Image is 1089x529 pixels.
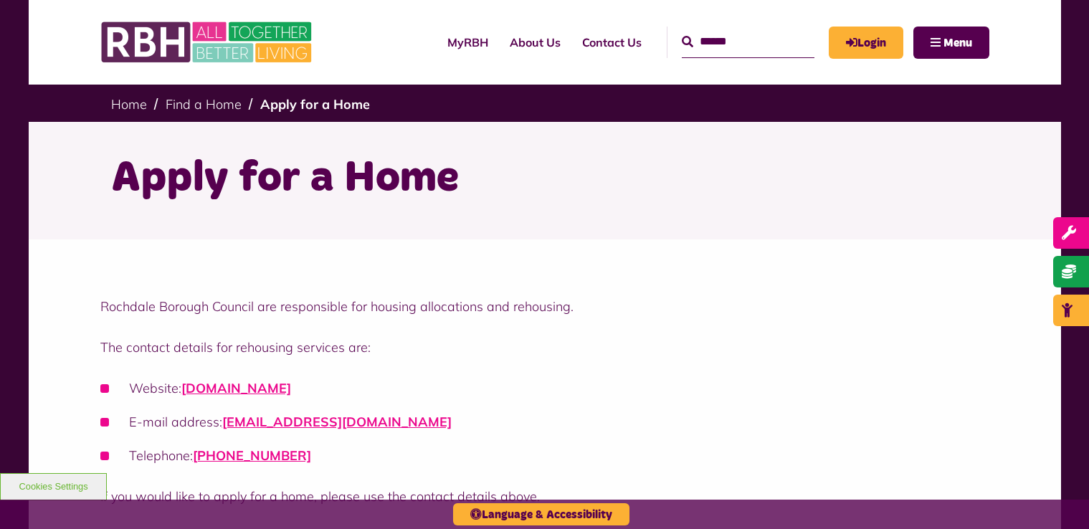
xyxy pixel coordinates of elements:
[100,446,989,465] li: Telephone:
[943,37,972,49] span: Menu
[913,27,989,59] button: Navigation
[260,96,370,113] a: Apply for a Home
[111,96,147,113] a: Home
[100,412,989,432] li: E-mail address:
[829,27,903,59] a: MyRBH
[166,96,242,113] a: Find a Home
[437,23,499,62] a: MyRBH
[571,23,652,62] a: Contact Us
[100,14,315,70] img: RBH
[100,297,989,316] p: Rochdale Borough Council are responsible for housing allocations and rehousing.
[100,378,989,398] li: Website:
[100,487,989,506] p: If you would like to apply for a home, please use the contact details above.
[100,338,989,357] p: The contact details for rehousing services are:
[181,380,291,396] a: [DOMAIN_NAME]
[222,414,452,430] a: [EMAIL_ADDRESS][DOMAIN_NAME]
[111,151,979,206] h1: Apply for a Home
[499,23,571,62] a: About Us
[1024,464,1089,529] iframe: Netcall Web Assistant for live chat
[453,503,629,525] button: Language & Accessibility
[193,447,311,464] a: [PHONE_NUMBER]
